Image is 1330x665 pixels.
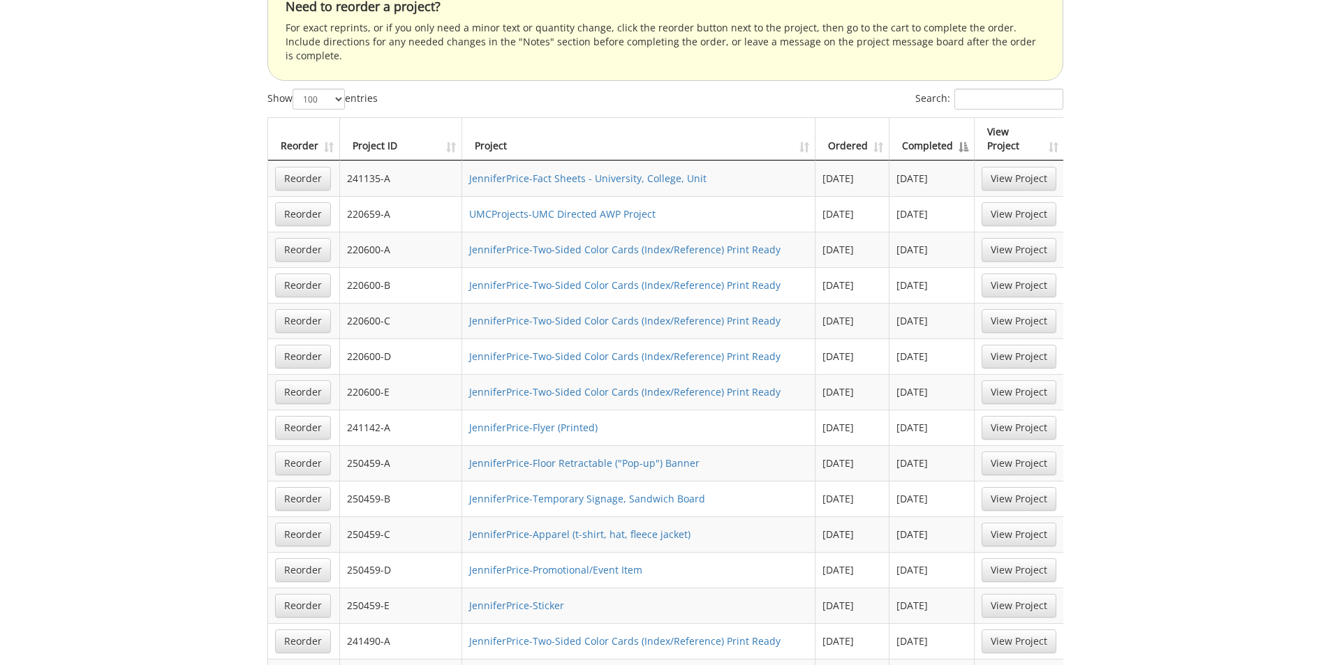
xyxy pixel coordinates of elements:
[469,350,781,363] a: JenniferPrice-Two-Sided Color Cards (Index/Reference) Print Ready
[340,623,463,659] td: 241490-A
[954,89,1063,110] input: Search:
[293,89,345,110] select: Showentries
[889,374,975,410] td: [DATE]
[469,421,598,434] a: JenniferPrice-Flyer (Printed)
[286,21,1045,63] p: For exact reprints, or if you only need a minor text or quantity change, click the reorder button...
[982,451,1056,475] a: View Project
[469,456,700,470] a: JenniferPrice-Floor Retractable ("Pop-up") Banner
[469,634,781,648] a: JenniferPrice-Two-Sided Color Cards (Index/Reference) Print Ready
[268,118,340,160] th: Reorder: activate to sort column ascending
[915,89,1063,110] label: Search:
[982,380,1056,404] a: View Project
[340,160,463,196] td: 241135-A
[340,588,463,623] td: 250459-E
[889,118,975,160] th: Completed: activate to sort column descending
[275,451,331,475] a: Reorder
[815,196,889,232] td: [DATE]
[340,196,463,232] td: 220659-A
[469,314,781,327] a: JenniferPrice-Two-Sided Color Cards (Index/Reference) Print Ready
[889,410,975,445] td: [DATE]
[267,89,378,110] label: Show entries
[340,445,463,481] td: 250459-A
[982,167,1056,190] a: View Project
[469,243,781,256] a: JenniferPrice-Two-Sided Color Cards (Index/Reference) Print Ready
[889,552,975,588] td: [DATE]
[982,274,1056,297] a: View Project
[889,445,975,481] td: [DATE]
[889,481,975,516] td: [DATE]
[275,202,331,226] a: Reorder
[982,523,1056,546] a: View Project
[815,160,889,196] td: [DATE]
[815,445,889,481] td: [DATE]
[462,118,815,160] th: Project: activate to sort column ascending
[275,523,331,546] a: Reorder
[275,594,331,618] a: Reorder
[275,309,331,333] a: Reorder
[340,118,463,160] th: Project ID: activate to sort column ascending
[982,416,1056,440] a: View Project
[469,385,781,398] a: JenniferPrice-Two-Sided Color Cards (Index/Reference) Print Ready
[982,309,1056,333] a: View Project
[275,558,331,582] a: Reorder
[889,196,975,232] td: [DATE]
[889,160,975,196] td: [DATE]
[469,172,707,185] a: JenniferPrice-Fact Sheets - University, College, Unit
[340,303,463,338] td: 220600-C
[815,516,889,552] td: [DATE]
[815,267,889,303] td: [DATE]
[815,338,889,374] td: [DATE]
[340,516,463,552] td: 250459-C
[469,563,642,576] a: JenniferPrice-Promotional/Event Item
[340,338,463,374] td: 220600-D
[469,492,705,505] a: JenniferPrice-Temporary Signage, Sandwich Board
[275,238,331,262] a: Reorder
[275,416,331,440] a: Reorder
[982,629,1056,653] a: View Project
[340,232,463,267] td: 220600-A
[469,278,781,292] a: JenniferPrice-Two-Sided Color Cards (Index/Reference) Print Ready
[340,410,463,445] td: 241142-A
[815,410,889,445] td: [DATE]
[275,629,331,653] a: Reorder
[815,232,889,267] td: [DATE]
[469,207,656,221] a: UMCProjects-UMC Directed AWP Project
[275,380,331,404] a: Reorder
[275,345,331,368] a: Reorder
[889,338,975,374] td: [DATE]
[889,267,975,303] td: [DATE]
[889,232,975,267] td: [DATE]
[275,487,331,511] a: Reorder
[889,623,975,659] td: [DATE]
[982,558,1056,582] a: View Project
[889,516,975,552] td: [DATE]
[815,303,889,338] td: [DATE]
[340,267,463,303] td: 220600-B
[815,623,889,659] td: [DATE]
[815,552,889,588] td: [DATE]
[815,118,889,160] th: Ordered: activate to sort column ascending
[340,374,463,410] td: 220600-E
[982,202,1056,226] a: View Project
[469,528,690,541] a: JenniferPrice-Apparel (t-shirt, hat, fleece jacket)
[975,118,1063,160] th: View Project: activate to sort column ascending
[469,599,564,612] a: JenniferPrice-Sticker
[982,594,1056,618] a: View Project
[889,588,975,623] td: [DATE]
[340,552,463,588] td: 250459-D
[340,481,463,516] td: 250459-B
[982,345,1056,368] a: View Project
[815,588,889,623] td: [DATE]
[982,238,1056,262] a: View Project
[982,487,1056,511] a: View Project
[275,274,331,297] a: Reorder
[815,481,889,516] td: [DATE]
[889,303,975,338] td: [DATE]
[815,374,889,410] td: [DATE]
[275,167,331,190] a: Reorder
